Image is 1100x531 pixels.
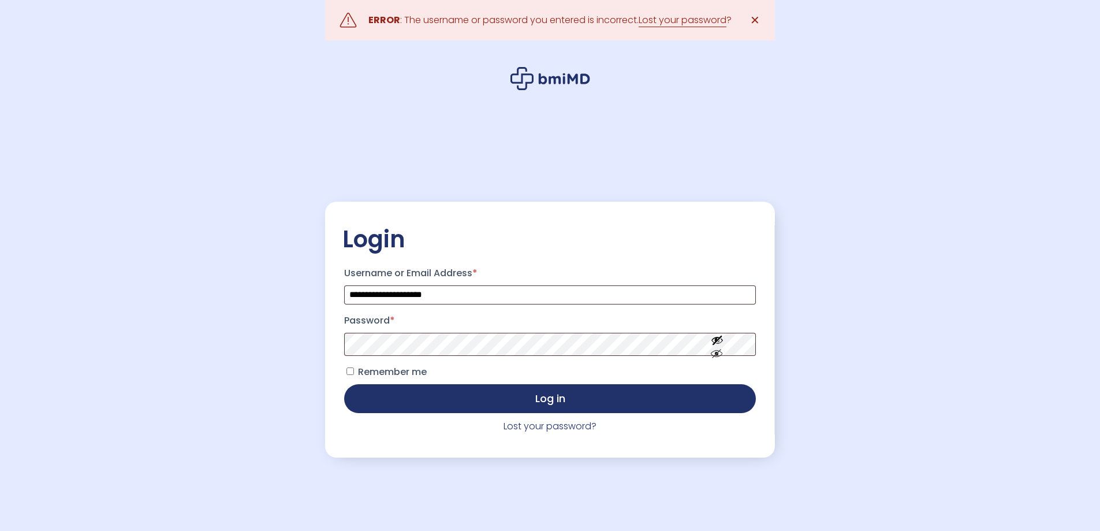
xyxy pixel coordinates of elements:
button: Log in [344,384,756,413]
label: Password [344,311,756,330]
button: Show password [685,324,750,364]
a: ✕ [743,9,766,32]
a: Lost your password? [504,419,596,433]
span: ✕ [750,12,760,28]
a: Lost your password [639,13,726,27]
span: Remember me [358,365,427,378]
label: Username or Email Address [344,264,756,283]
h2: Login [342,225,758,254]
input: Remember me [346,367,354,375]
strong: ERROR [368,13,400,27]
div: : The username or password you entered is incorrect. ? [368,12,732,28]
